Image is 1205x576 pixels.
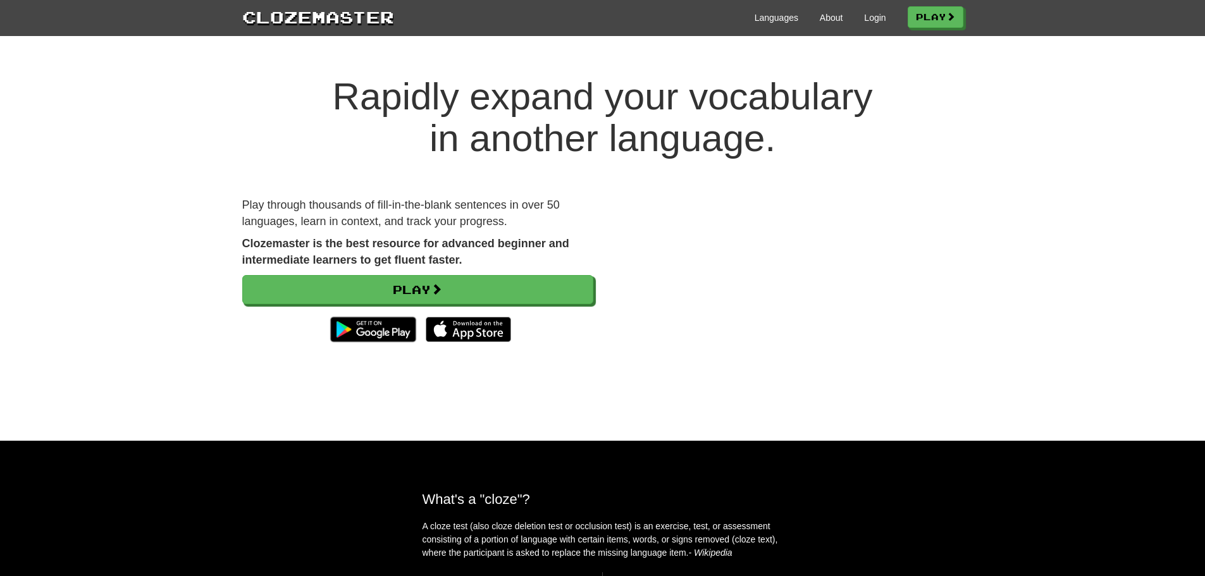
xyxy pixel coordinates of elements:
[864,11,886,24] a: Login
[242,237,569,266] strong: Clozemaster is the best resource for advanced beginner and intermediate learners to get fluent fa...
[324,310,422,348] img: Get it on Google Play
[242,275,593,304] a: Play
[755,11,798,24] a: Languages
[426,317,511,342] img: Download_on_the_App_Store_Badge_US-UK_135x40-25178aeef6eb6b83b96f5f2d004eda3bffbb37122de64afbaef7...
[423,491,783,507] h2: What's a "cloze"?
[242,197,593,230] p: Play through thousands of fill-in-the-blank sentences in over 50 languages, learn in context, and...
[423,520,783,560] p: A cloze test (also cloze deletion test or occlusion test) is an exercise, test, or assessment con...
[242,5,394,28] a: Clozemaster
[908,6,963,28] a: Play
[820,11,843,24] a: About
[689,548,732,558] em: - Wikipedia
